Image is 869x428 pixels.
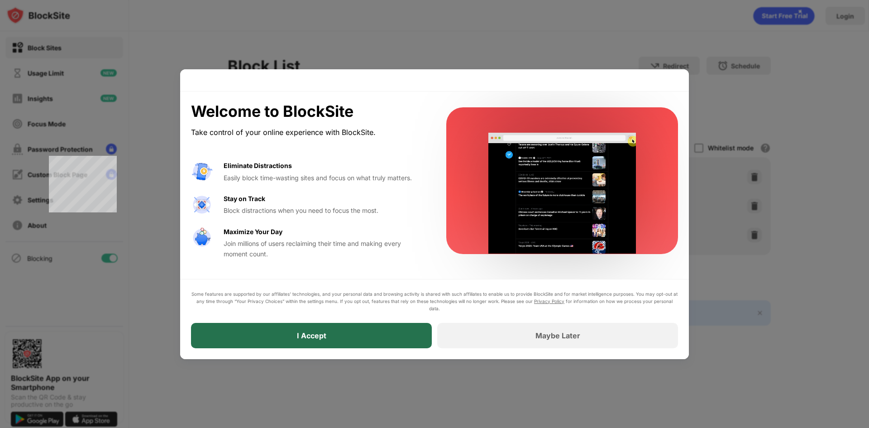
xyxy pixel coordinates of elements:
div: Maybe Later [535,331,580,340]
div: Easily block time-wasting sites and focus on what truly matters. [224,173,425,183]
div: Join millions of users reclaiming their time and making every moment count. [224,239,425,259]
div: Block distractions when you need to focus the most. [224,206,425,216]
div: I Accept [297,331,326,340]
div: Take control of your online experience with BlockSite. [191,126,425,139]
img: value-focus.svg [191,194,213,216]
div: Some features are supported by our affiliates’ technologies, and your personal data and browsing ... [191,290,678,312]
div: Stay on Track [224,194,265,204]
div: Eliminate Distractions [224,161,292,171]
img: value-safe-time.svg [191,227,213,249]
div: Maximize Your Day [224,227,282,237]
img: value-avoid-distractions.svg [191,161,213,183]
div: Welcome to BlockSite [191,102,425,121]
a: Privacy Policy [534,298,564,304]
